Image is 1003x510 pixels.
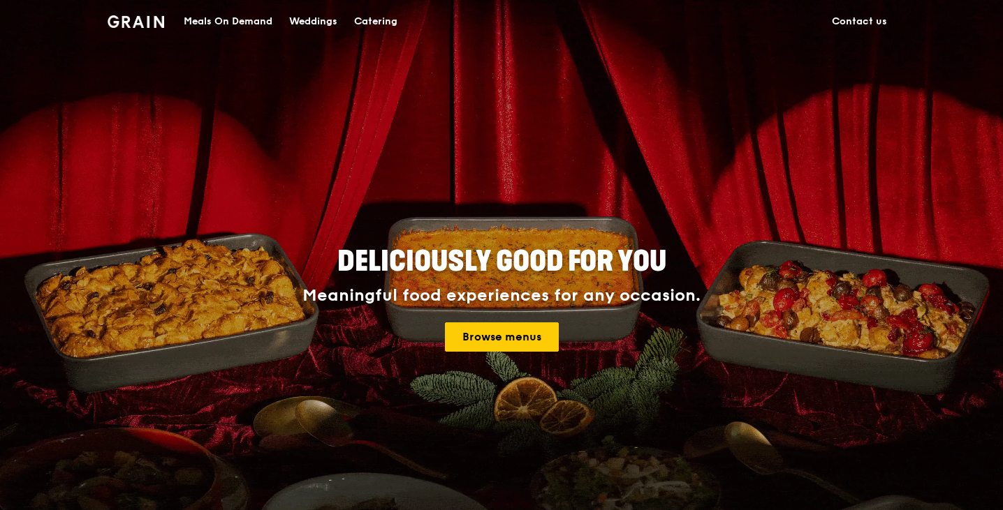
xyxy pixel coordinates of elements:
[250,286,753,306] div: Meaningful food experiences for any occasion.
[354,1,397,43] div: Catering
[108,15,164,28] img: Grain
[281,1,346,43] a: Weddings
[346,1,406,43] a: Catering
[289,1,337,43] div: Weddings
[823,1,895,43] a: Contact us
[445,322,559,352] a: Browse menus
[184,1,272,43] div: Meals On Demand
[337,245,666,278] span: Deliciously good for you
